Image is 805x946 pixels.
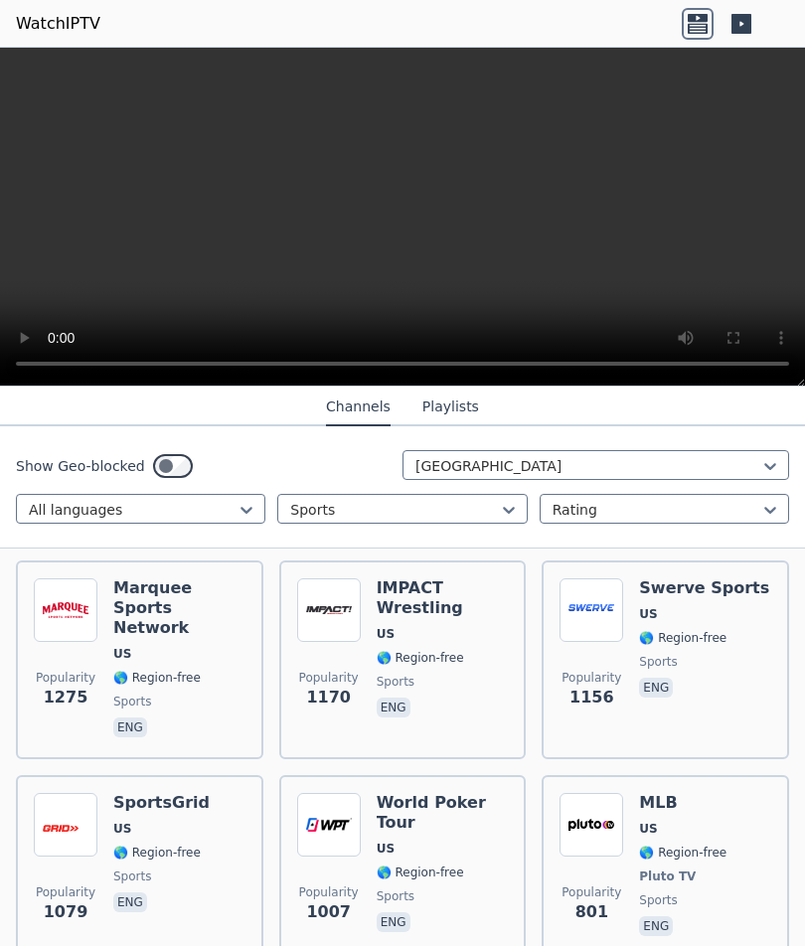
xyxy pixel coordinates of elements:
[113,670,201,686] span: 🌎 Region-free
[36,670,95,686] span: Popularity
[377,865,464,880] span: 🌎 Region-free
[377,626,395,642] span: US
[113,845,201,861] span: 🌎 Region-free
[113,793,210,813] h6: SportsGrid
[569,686,614,709] span: 1156
[113,694,151,709] span: sports
[113,868,151,884] span: sports
[34,578,97,642] img: Marquee Sports Network
[377,698,410,717] p: eng
[36,884,95,900] span: Popularity
[560,793,623,857] img: MLB
[113,821,131,837] span: US
[639,630,726,646] span: 🌎 Region-free
[299,884,359,900] span: Popularity
[639,678,673,698] p: eng
[297,793,361,857] img: World Poker Tour
[377,912,410,932] p: eng
[16,12,100,36] a: WatchIPTV
[377,650,464,666] span: 🌎 Region-free
[34,793,97,857] img: SportsGrid
[326,389,391,426] button: Channels
[377,578,509,618] h6: IMPACT Wrestling
[639,845,726,861] span: 🌎 Region-free
[639,892,677,908] span: sports
[639,793,726,813] h6: MLB
[113,578,245,638] h6: Marquee Sports Network
[113,646,131,662] span: US
[306,900,351,924] span: 1007
[377,841,395,857] span: US
[377,793,509,833] h6: World Poker Tour
[306,686,351,709] span: 1170
[639,578,769,598] h6: Swerve Sports
[113,892,147,912] p: eng
[299,670,359,686] span: Popularity
[44,686,88,709] span: 1275
[639,821,657,837] span: US
[575,900,608,924] span: 801
[297,578,361,642] img: IMPACT Wrestling
[377,888,414,904] span: sports
[639,606,657,622] span: US
[560,578,623,642] img: Swerve Sports
[377,674,414,690] span: sports
[639,916,673,936] p: eng
[562,670,621,686] span: Popularity
[639,654,677,670] span: sports
[16,456,145,476] label: Show Geo-blocked
[562,884,621,900] span: Popularity
[44,900,88,924] span: 1079
[422,389,479,426] button: Playlists
[639,868,696,884] span: Pluto TV
[113,717,147,737] p: eng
